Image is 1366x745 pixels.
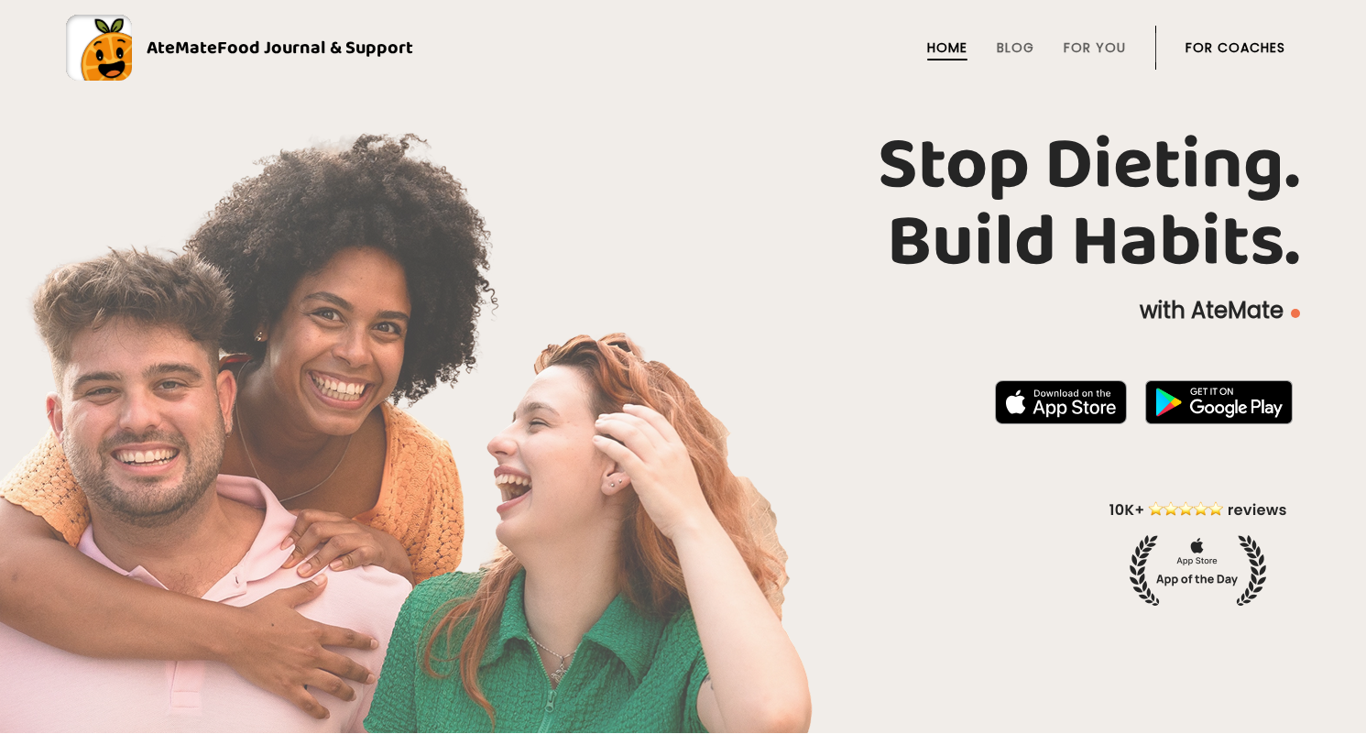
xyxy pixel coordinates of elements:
h1: Stop Dieting. Build Habits. [66,127,1300,281]
a: Home [927,40,967,55]
a: AteMateFood Journal & Support [66,15,1300,81]
p: with AteMate [66,296,1300,325]
a: For Coaches [1186,40,1285,55]
div: AteMate [132,33,413,62]
a: Blog [997,40,1034,55]
img: badge-download-apple.svg [995,380,1127,424]
span: Food Journal & Support [217,33,413,62]
img: badge-download-google.png [1145,380,1293,424]
img: home-hero-appoftheday.png [1096,498,1300,606]
a: For You [1064,40,1126,55]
